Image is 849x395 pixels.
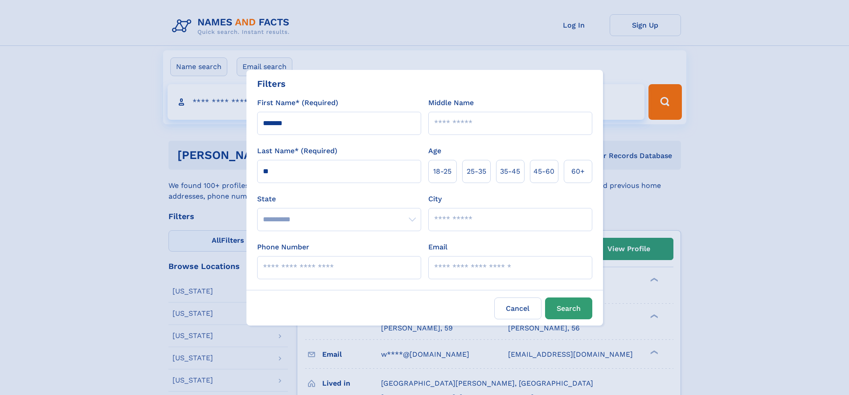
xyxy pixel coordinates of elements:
[571,166,585,177] span: 60+
[428,146,441,156] label: Age
[257,242,309,252] label: Phone Number
[257,194,421,204] label: State
[433,166,451,177] span: 18‑25
[467,166,486,177] span: 25‑35
[494,297,541,319] label: Cancel
[428,242,447,252] label: Email
[545,297,592,319] button: Search
[533,166,554,177] span: 45‑60
[500,166,520,177] span: 35‑45
[257,77,286,90] div: Filters
[428,98,474,108] label: Middle Name
[257,98,338,108] label: First Name* (Required)
[257,146,337,156] label: Last Name* (Required)
[428,194,442,204] label: City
